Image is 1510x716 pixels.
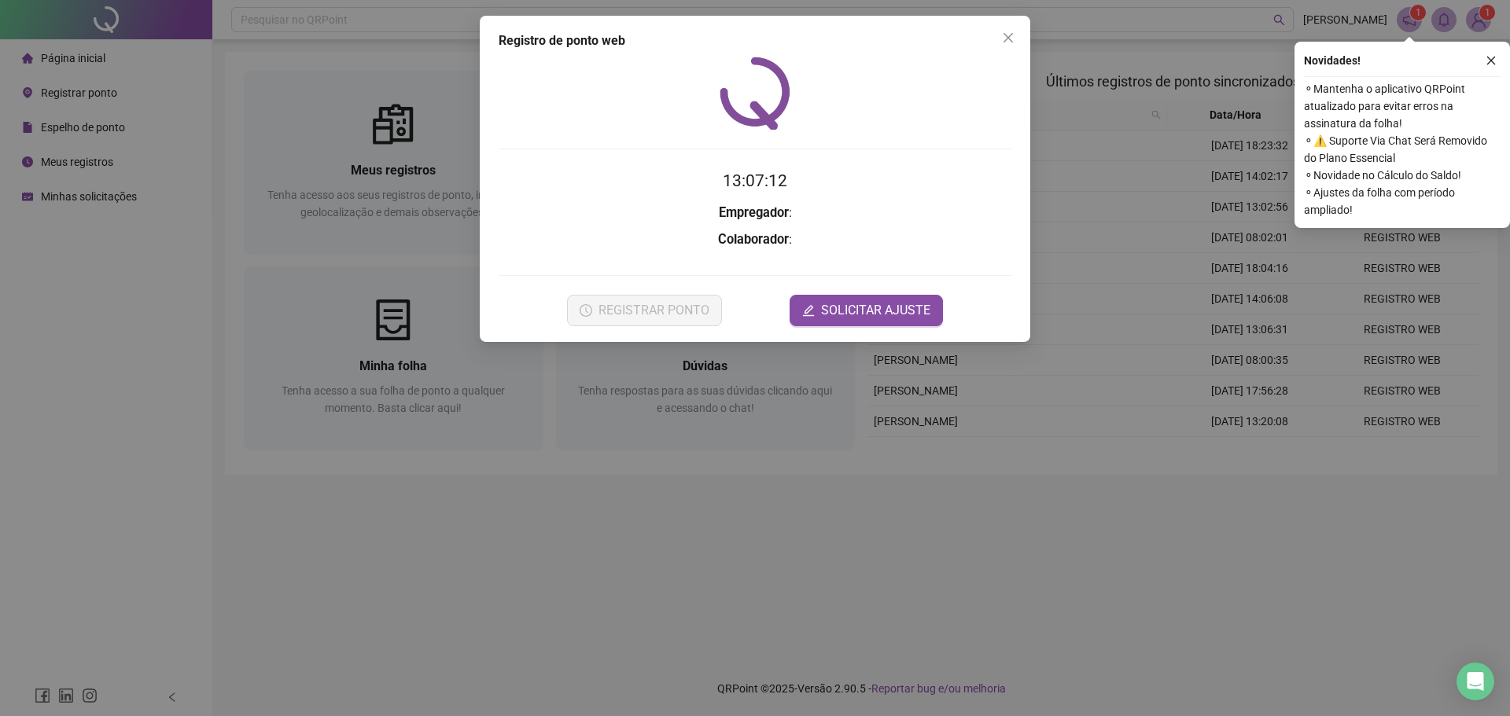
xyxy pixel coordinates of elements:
[499,31,1011,50] div: Registro de ponto web
[790,295,943,326] button: editSOLICITAR AJUSTE
[996,25,1021,50] button: Close
[821,301,930,320] span: SOLICITAR AJUSTE
[1304,132,1501,167] span: ⚬ ⚠️ Suporte Via Chat Será Removido do Plano Essencial
[719,205,789,220] strong: Empregador
[499,229,1011,250] h3: :
[1486,55,1497,66] span: close
[723,171,787,190] time: 13:07:12
[1457,663,1494,700] div: Open Intercom Messenger
[718,232,789,247] strong: Colaborador
[802,304,815,317] span: edit
[1304,167,1501,184] span: ⚬ Novidade no Cálculo do Saldo!
[567,295,722,326] button: REGISTRAR PONTO
[1304,184,1501,218] span: ⚬ Ajustes da folha com período ampliado!
[1304,80,1501,132] span: ⚬ Mantenha o aplicativo QRPoint atualizado para evitar erros na assinatura da folha!
[1304,52,1361,69] span: Novidades !
[499,203,1011,223] h3: :
[1002,31,1015,44] span: close
[720,57,790,130] img: QRPoint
